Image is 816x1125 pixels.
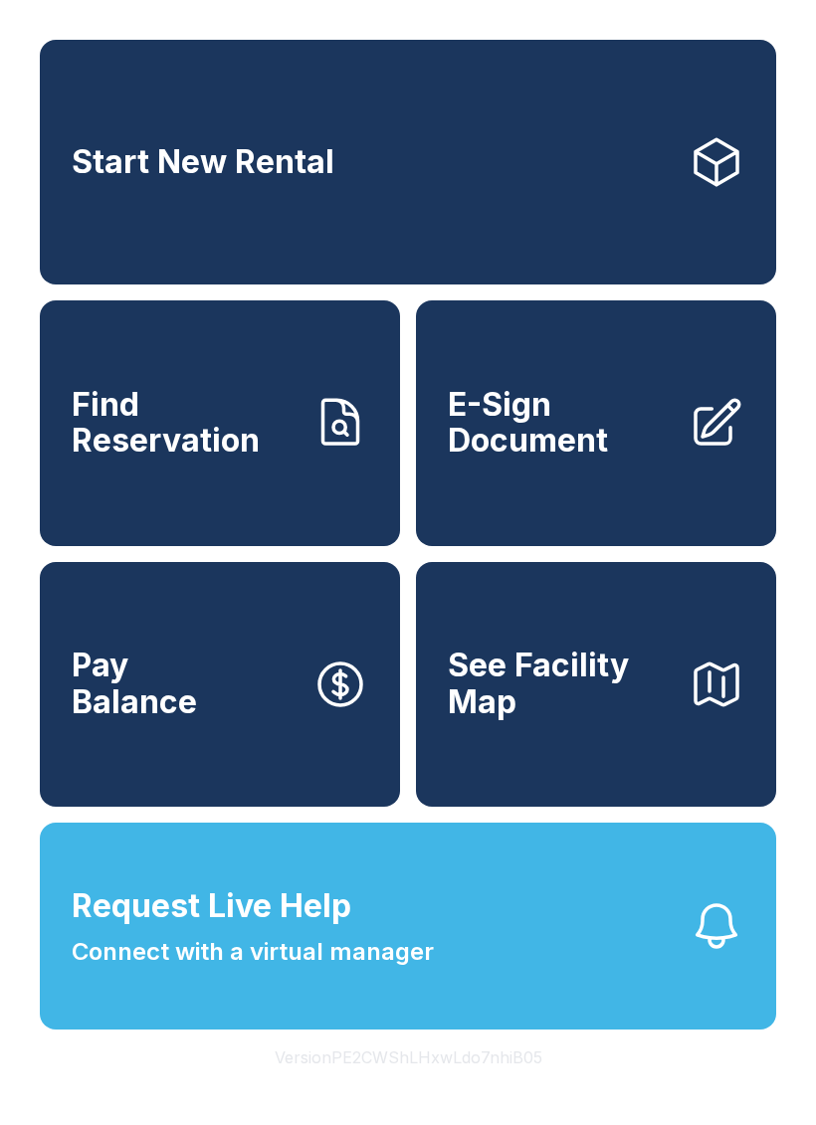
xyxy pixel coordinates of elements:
a: E-Sign Document [416,300,776,545]
span: E-Sign Document [448,387,673,460]
button: See Facility Map [416,562,776,807]
a: Find Reservation [40,300,400,545]
span: Find Reservation [72,387,297,460]
button: Request Live HelpConnect with a virtual manager [40,823,776,1030]
button: VersionPE2CWShLHxwLdo7nhiB05 [259,1030,558,1085]
span: Request Live Help [72,882,351,930]
a: PayBalance [40,562,400,807]
a: Start New Rental [40,40,776,284]
span: See Facility Map [448,648,673,720]
span: Start New Rental [72,144,334,181]
span: Pay Balance [72,648,197,720]
span: Connect with a virtual manager [72,934,434,970]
